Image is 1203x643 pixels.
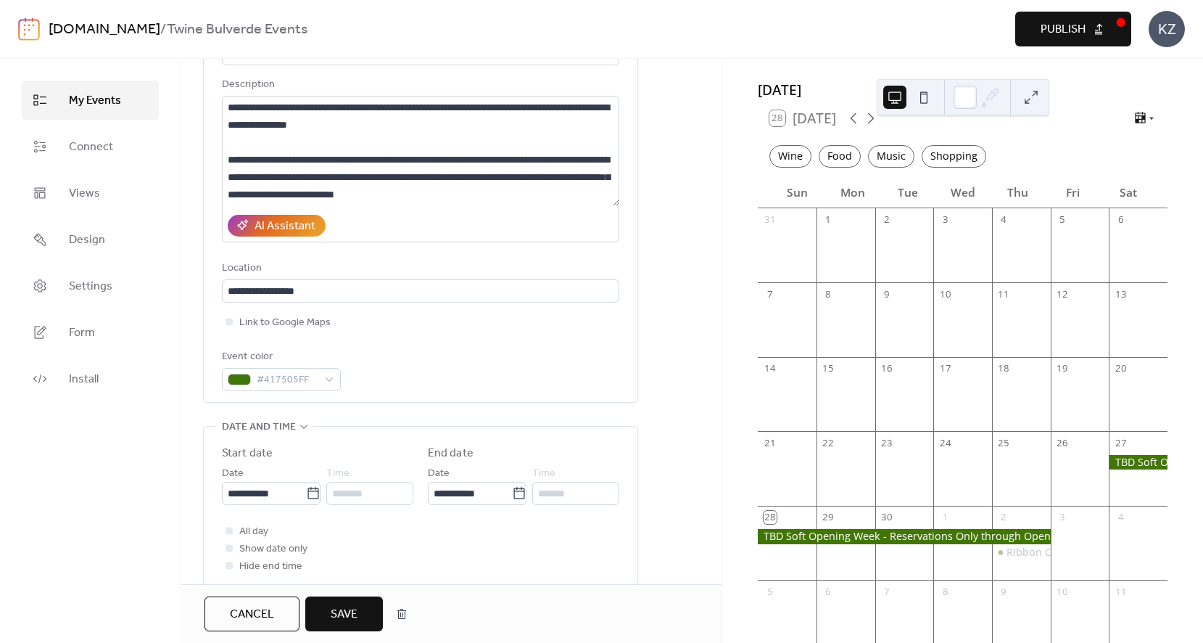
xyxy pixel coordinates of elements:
[1056,288,1069,301] div: 12
[428,465,450,483] span: Date
[758,80,1167,101] div: [DATE]
[69,324,95,342] span: Form
[532,465,555,483] span: Time
[22,359,159,398] a: Install
[764,511,777,524] div: 28
[991,177,1046,208] div: Thu
[880,213,893,226] div: 2
[255,218,315,235] div: AI Assistant
[997,585,1010,598] div: 9
[939,436,952,449] div: 24
[239,523,268,541] span: All day
[868,145,914,168] div: Music
[997,436,1010,449] div: 25
[822,436,835,449] div: 22
[239,558,302,576] span: Hide end time
[764,585,777,598] div: 5
[222,465,244,483] span: Date
[22,266,159,306] a: Settings
[305,597,383,631] button: Save
[1015,12,1131,46] button: Publish
[1101,177,1156,208] div: Sat
[69,278,112,295] span: Settings
[935,177,991,208] div: Wed
[428,445,474,462] div: End date
[764,436,777,449] div: 21
[769,145,811,168] div: Wine
[758,529,1050,544] div: TBD Soft Opening Week - Reservations Only through Opentable
[326,465,350,483] span: Time
[228,215,326,237] button: AI Assistant
[822,288,835,301] div: 8
[222,445,273,462] div: Start date
[939,511,952,524] div: 1
[997,213,1010,226] div: 4
[1046,177,1101,208] div: Fri
[939,288,952,301] div: 10
[1041,21,1086,38] span: Publish
[880,585,893,598] div: 7
[822,511,835,524] div: 29
[824,177,880,208] div: Mon
[230,606,274,623] span: Cancel
[880,362,893,375] div: 16
[1056,362,1069,375] div: 19
[880,511,893,524] div: 30
[992,545,1051,560] div: RIbbon Cutting for Twine with Bulverde Chamber
[22,313,159,352] a: Form
[1056,436,1069,449] div: 26
[1115,436,1128,449] div: 27
[880,288,893,301] div: 9
[939,362,952,375] div: 17
[22,127,159,166] a: Connect
[331,606,357,623] span: Save
[764,288,777,301] div: 7
[822,362,835,375] div: 15
[222,76,616,94] div: Description
[22,173,159,213] a: Views
[69,185,100,202] span: Views
[822,585,835,598] div: 6
[239,541,307,558] span: Show date only
[1115,362,1128,375] div: 20
[997,362,1010,375] div: 18
[204,597,299,631] button: Cancel
[939,213,952,226] div: 3
[222,348,338,366] div: Event color
[1056,511,1069,524] div: 3
[69,139,113,156] span: Connect
[222,260,616,277] div: Location
[22,220,159,259] a: Design
[819,145,861,168] div: Food
[1056,213,1069,226] div: 5
[49,16,160,44] a: [DOMAIN_NAME]
[997,511,1010,524] div: 2
[764,213,777,226] div: 31
[764,362,777,375] div: 14
[922,145,986,168] div: Shopping
[69,92,121,110] span: My Events
[822,213,835,226] div: 1
[880,177,935,208] div: Tue
[167,16,307,44] b: Twine Bulverde Events
[1115,288,1128,301] div: 13
[22,81,159,120] a: My Events
[769,177,824,208] div: Sun
[1109,455,1167,470] div: TBD Soft Opening Week - Reservations Only through Opentable
[1115,511,1128,524] div: 4
[939,585,952,598] div: 8
[239,314,331,332] span: Link to Google Maps
[69,371,99,388] span: Install
[160,16,167,44] b: /
[257,372,318,389] span: #417505FF
[18,17,40,41] img: logo
[997,288,1010,301] div: 11
[880,436,893,449] div: 23
[1056,585,1069,598] div: 10
[69,232,105,249] span: Design
[222,419,296,436] span: Date and time
[1115,213,1128,226] div: 6
[1149,11,1185,47] div: KZ
[1115,585,1128,598] div: 11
